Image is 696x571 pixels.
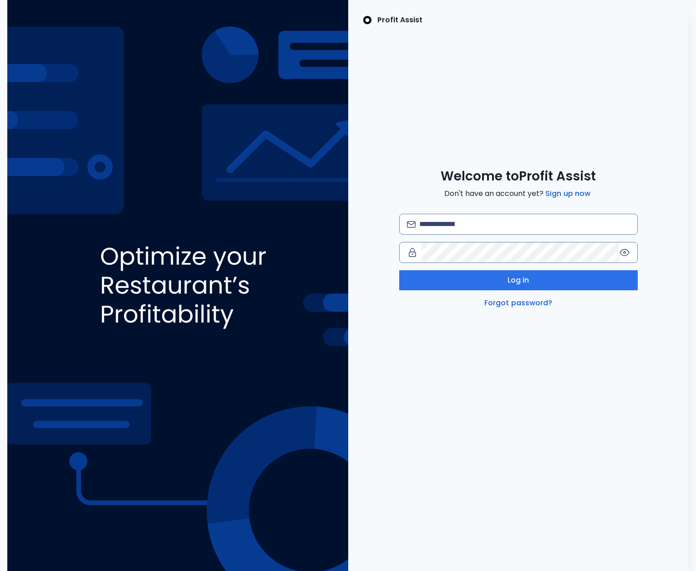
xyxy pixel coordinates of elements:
[444,188,592,199] span: Don't have an account yet?
[377,15,422,26] p: Profit Assist
[399,270,638,290] button: Log in
[483,298,554,309] a: Forgot password?
[407,221,416,228] img: email
[544,188,592,199] a: Sign up now
[441,168,596,185] span: Welcome to Profit Assist
[508,275,529,286] span: Log in
[363,15,372,26] img: SpotOn Logo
